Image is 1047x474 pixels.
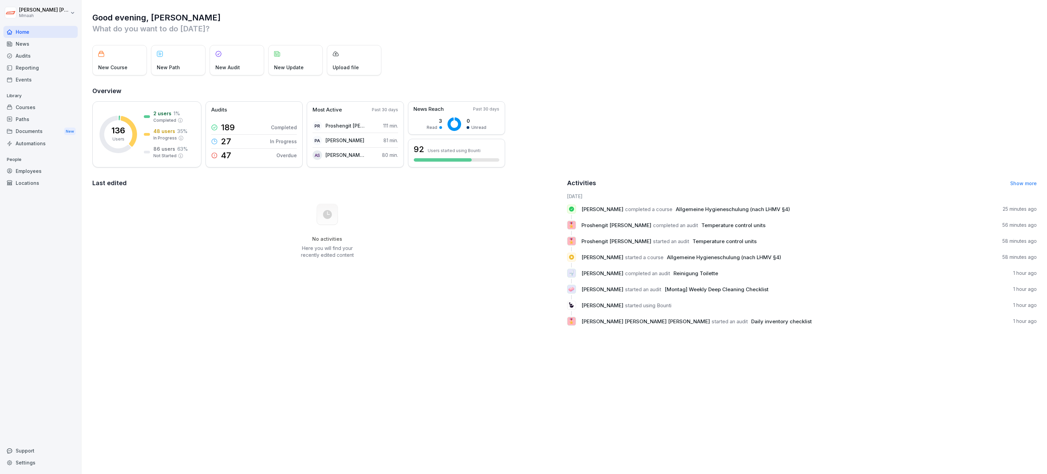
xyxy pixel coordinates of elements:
h5: No activities [293,236,362,242]
span: Allgemeine Hygieneschulung (nach LHMV §4) [676,206,790,212]
p: Unread [471,124,486,131]
p: 136 [111,127,125,135]
h6: [DATE] [567,193,1037,200]
p: 35 % [177,128,187,135]
span: [PERSON_NAME] [581,270,623,277]
div: Reporting [3,62,78,74]
div: Documents [3,125,78,138]
a: Settings [3,457,78,469]
p: 25 minutes ago [1003,206,1037,212]
p: News Reach [413,105,444,113]
span: [PERSON_NAME] [PERSON_NAME] [PERSON_NAME] [581,318,710,325]
p: 1 % [173,110,180,117]
span: started a course [625,254,664,261]
a: Locations [3,177,78,189]
p: 1 hour ago [1013,286,1037,293]
p: Most Active [313,106,342,114]
p: 🧼 [568,284,575,294]
span: Allgemeine Hygieneschulung (nach LHMV §4) [667,254,781,261]
div: Support [3,445,78,457]
p: 🎖️ [568,220,575,230]
a: News [3,38,78,50]
p: 47 [221,151,231,160]
p: New Update [274,64,304,71]
p: Overdue [276,152,297,159]
div: New [64,128,76,135]
span: Reinigung Toilette [673,270,718,277]
p: Users [112,136,124,142]
p: Here you will find your recently edited content [293,245,362,258]
span: started an audit [653,238,689,245]
p: 1 hour ago [1013,270,1037,277]
span: Proshengit [PERSON_NAME] [581,222,651,228]
p: [PERSON_NAME] [PERSON_NAME] [19,7,69,13]
p: 🎖️ [568,236,575,246]
div: Events [3,74,78,86]
a: Paths [3,113,78,125]
p: Read [427,124,437,131]
p: Past 30 days [372,107,398,113]
span: [PERSON_NAME] [581,254,623,261]
div: PA [313,136,322,145]
span: completed a course [625,206,672,212]
span: Temperature control units [693,238,757,245]
p: 🎖️ [568,316,575,326]
p: 2 users [153,110,171,117]
p: In Progress [153,135,177,141]
p: Completed [153,117,176,123]
p: 63 % [177,145,188,152]
p: 3 [427,117,442,124]
h3: 92 [414,144,424,155]
span: [PERSON_NAME] [581,286,623,293]
p: Past 30 days [473,106,499,112]
span: Daily inventory checklist [751,318,812,325]
a: Home [3,26,78,38]
p: People [3,154,78,165]
a: Automations [3,137,78,149]
h2: Activities [567,178,596,188]
p: 58 minutes ago [1002,238,1037,245]
p: Mmaah [19,13,69,18]
p: 🚽 [568,268,575,278]
span: [Montag] Weekly Deep Cleaning Checklist [665,286,769,293]
a: Employees [3,165,78,177]
span: completed an audit [625,270,670,277]
span: started an audit [712,318,748,325]
p: New Path [157,64,180,71]
p: 56 minutes ago [1002,222,1037,228]
a: DocumentsNew [3,125,78,138]
p: Proshengit [PERSON_NAME] [325,122,365,129]
p: Users started using Bounti [428,148,481,153]
p: 27 [221,137,231,146]
h2: Last edited [92,178,562,188]
span: started using Bounti [625,302,671,309]
a: Show more [1010,180,1037,186]
p: 48 users [153,128,175,135]
p: Audits [211,106,227,114]
p: 80 min. [382,151,398,159]
span: Temperature control units [701,222,765,228]
p: 81 min. [383,137,398,144]
p: In Progress [270,138,297,145]
p: 0 [467,117,486,124]
h2: Overview [92,86,1037,96]
span: [PERSON_NAME] [581,206,623,212]
a: Audits [3,50,78,62]
p: 86 users [153,145,175,152]
span: [PERSON_NAME] [581,302,623,309]
p: 1 hour ago [1013,318,1037,325]
a: Courses [3,101,78,113]
p: New Audit [215,64,240,71]
span: started an audit [625,286,661,293]
p: [PERSON_NAME] [PERSON_NAME] [325,151,365,159]
p: Not Started [153,153,177,159]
